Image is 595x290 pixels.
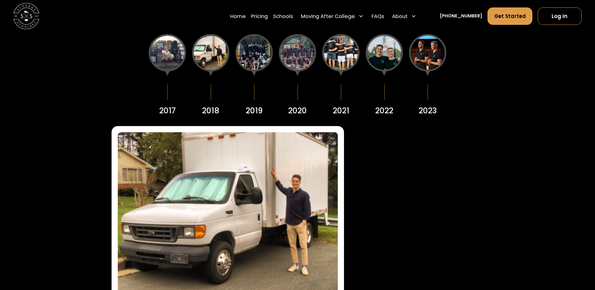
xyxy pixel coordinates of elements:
[538,7,582,25] a: Log In
[487,7,533,25] a: Get Started
[392,12,408,20] div: About
[13,3,39,29] img: Storage Scholars main logo
[230,7,246,25] a: Home
[251,7,268,25] a: Pricing
[440,13,482,20] a: [PHONE_NUMBER]
[333,105,349,117] div: 2021
[301,12,355,20] div: Moving After College
[288,105,307,117] div: 2020
[390,7,419,25] div: About
[372,7,384,25] a: FAQs
[202,105,219,117] div: 2018
[375,105,393,117] div: 2022
[419,105,437,117] div: 2023
[298,7,366,25] div: Moving After College
[159,105,176,117] div: 2017
[273,7,293,25] a: Schools
[246,105,263,117] div: 2019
